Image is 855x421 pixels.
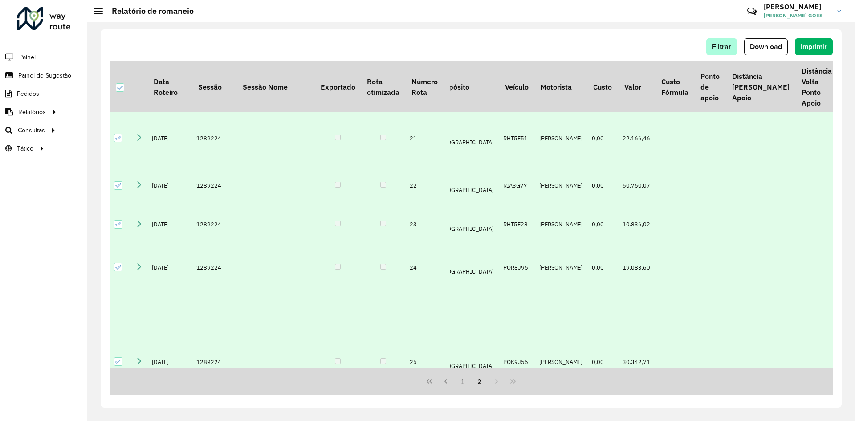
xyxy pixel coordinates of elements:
[405,164,450,207] td: 22
[147,242,192,294] td: [DATE]
[795,61,838,112] th: Distância Volta Ponto Apoio
[499,61,534,112] th: Veículo
[764,3,831,11] h3: [PERSON_NAME]
[535,164,587,207] td: [PERSON_NAME]
[535,242,587,294] td: [PERSON_NAME]
[17,89,39,98] span: Pedidos
[471,373,488,390] button: 2
[499,242,534,294] td: POR8J96
[535,61,587,112] th: Motorista
[712,43,731,50] span: Filtrar
[726,61,795,112] th: Distância [PERSON_NAME] Apoio
[18,107,46,117] span: Relatórios
[655,61,694,112] th: Custo Fórmula
[103,6,194,16] h2: Relatório de romaneio
[618,164,655,207] td: 50.760,07
[421,373,438,390] button: First Page
[17,144,33,153] span: Tático
[744,38,788,55] button: Download
[19,53,36,62] span: Painel
[236,61,314,112] th: Sessão Nome
[405,61,450,112] th: Número Rota
[454,373,471,390] button: 1
[587,242,618,294] td: 0,00
[742,2,761,21] a: Contato Rápido
[434,207,499,242] td: CDD [GEOGRAPHIC_DATA]
[314,61,361,112] th: Exportado
[587,112,618,164] td: 0,00
[192,207,236,242] td: 1289224
[587,207,618,242] td: 0,00
[499,164,534,207] td: RIA3G77
[535,112,587,164] td: [PERSON_NAME]
[147,164,192,207] td: [DATE]
[618,242,655,294] td: 19.083,60
[535,207,587,242] td: [PERSON_NAME]
[587,164,618,207] td: 0,00
[361,61,405,112] th: Rota otimizada
[147,207,192,242] td: [DATE]
[434,61,499,112] th: Depósito
[801,43,827,50] span: Imprimir
[405,112,450,164] td: 21
[434,112,499,164] td: CDD [GEOGRAPHIC_DATA]
[795,38,833,55] button: Imprimir
[499,207,534,242] td: RHT5F28
[405,207,450,242] td: 23
[192,112,236,164] td: 1289224
[618,112,655,164] td: 22.166,46
[750,43,782,50] span: Download
[18,71,71,80] span: Painel de Sugestão
[499,112,534,164] td: RHT5F51
[587,61,618,112] th: Custo
[192,242,236,294] td: 1289224
[147,112,192,164] td: [DATE]
[618,61,655,112] th: Valor
[694,61,725,112] th: Ponto de apoio
[706,38,737,55] button: Filtrar
[147,61,192,112] th: Data Roteiro
[405,242,450,294] td: 24
[434,164,499,207] td: CDD [GEOGRAPHIC_DATA]
[434,242,499,294] td: CDD [GEOGRAPHIC_DATA]
[18,126,45,135] span: Consultas
[192,164,236,207] td: 1289224
[438,373,455,390] button: Previous Page
[764,12,831,20] span: [PERSON_NAME] GOES
[618,207,655,242] td: 10.836,02
[192,61,236,112] th: Sessão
